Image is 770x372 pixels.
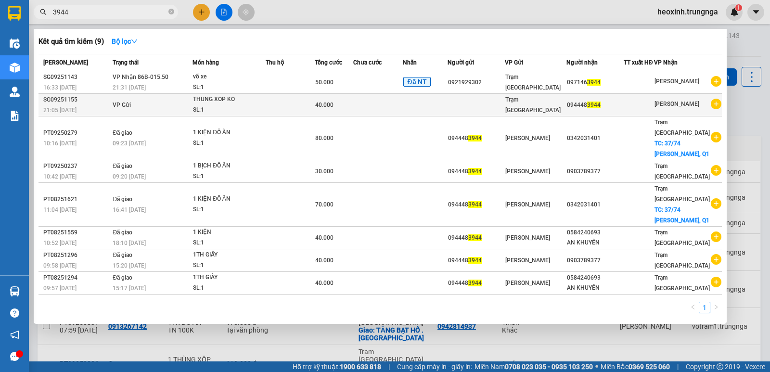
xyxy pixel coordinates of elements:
[654,229,710,246] span: Trạm [GEOGRAPHIC_DATA]
[193,128,265,138] div: 1 KIỆN ĐỒ ĂN
[10,308,19,318] span: question-circle
[193,194,265,205] div: 1 KIỆN ĐỒ ĂN
[113,229,132,236] span: Đã giao
[654,252,710,269] span: Trạm [GEOGRAPHIC_DATA]
[567,238,623,248] div: AN KHUYÊN
[10,286,20,296] img: warehouse-icon
[10,330,19,339] span: notification
[713,304,719,310] span: right
[53,7,167,17] input: Tìm tên, số ĐT hoặc mã đơn
[505,74,561,91] span: Trạm [GEOGRAPHIC_DATA]
[315,168,334,175] span: 30.000
[687,302,699,313] button: left
[567,100,623,110] div: 094448
[193,161,265,171] div: 1 BỊCH ĐỒ ĂN
[3,71,34,82] span: Thu hộ:
[10,63,20,73] img: warehouse-icon
[654,163,710,180] span: Trạm [GEOGRAPHIC_DATA]
[193,295,265,306] div: KIỆN TĂ
[113,262,146,269] span: 15:20 [DATE]
[505,168,550,175] span: [PERSON_NAME]
[193,272,265,283] div: 1TH GIẤY
[113,74,168,80] span: VP Nhận 86B-015.50
[711,198,721,209] span: plus-circle
[38,37,104,47] h3: Kết quả tìm kiếm ( 9 )
[43,295,110,306] div: PT07250548
[193,105,265,115] div: SL: 1
[505,280,550,286] span: [PERSON_NAME]
[710,302,722,313] li: Next Page
[654,101,699,107] span: [PERSON_NAME]
[654,185,710,203] span: Trạm [GEOGRAPHIC_DATA]
[448,133,504,143] div: 094448
[448,59,474,66] span: Người gửi
[315,280,334,286] span: 40.000
[468,135,482,141] span: 3944
[4,31,57,42] span: 0918783910
[43,250,110,260] div: PT08251296
[711,132,721,142] span: plus-circle
[654,206,709,224] span: TC: 37/74 [PERSON_NAME], Q1
[711,254,721,265] span: plus-circle
[654,140,709,157] span: TC: 37/74 [PERSON_NAME], Q1
[82,71,103,82] span: GTN:
[654,274,710,292] span: Trạm [GEOGRAPHIC_DATA]
[505,201,550,208] span: [PERSON_NAME]
[43,84,77,91] span: 16:33 [DATE]
[567,228,623,238] div: 0584240693
[192,59,219,66] span: Món hàng
[43,128,110,138] div: PT09250279
[567,200,623,210] div: 0342031401
[10,87,20,97] img: warehouse-icon
[567,167,623,177] div: 0903789377
[193,260,265,271] div: SL: 1
[654,59,678,66] span: VP Nhận
[104,34,145,49] button: Bộ lọcdown
[468,168,482,175] span: 3944
[505,257,550,264] span: [PERSON_NAME]
[43,273,110,283] div: PT08251294
[315,79,334,86] span: 50.000
[113,285,146,292] span: 15:17 [DATE]
[505,234,550,241] span: [PERSON_NAME]
[193,138,265,149] div: SL: 1
[74,48,91,57] span: Giao:
[468,201,482,208] span: 3944
[8,6,21,21] img: logo-vxr
[505,59,523,66] span: VP Gửi
[113,206,146,213] span: 16:41 [DATE]
[43,59,88,66] span: [PERSON_NAME]
[587,102,601,108] span: 3944
[587,79,601,86] span: 3944
[123,60,128,70] span: 0
[113,196,132,203] span: Đã giao
[36,71,41,82] span: 0
[353,59,382,66] span: Chưa cước
[403,59,417,66] span: Nhãn
[699,302,710,313] a: 1
[74,5,160,26] span: Trạm [GEOGRAPHIC_DATA]
[193,250,265,260] div: 1TH GIẤY
[82,60,121,70] span: Chưa thu:
[567,273,623,283] div: 0584240693
[266,59,284,66] span: Thu hộ
[654,78,699,85] span: [PERSON_NAME]
[43,206,77,213] span: 11:04 [DATE]
[43,95,110,105] div: SG09251155
[448,278,504,288] div: 094448
[193,283,265,294] div: SL: 1
[567,77,623,88] div: 097146
[193,227,265,238] div: 1 KIỆN
[113,163,132,169] span: Đã giao
[113,140,146,147] span: 09:23 [DATE]
[34,60,63,70] span: 50.000
[711,231,721,242] span: plus-circle
[113,252,132,258] span: Đã giao
[711,99,721,109] span: plus-circle
[315,135,334,141] span: 80.000
[468,280,482,286] span: 3944
[315,102,334,108] span: 40.000
[448,233,504,243] div: 094448
[710,302,722,313] button: right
